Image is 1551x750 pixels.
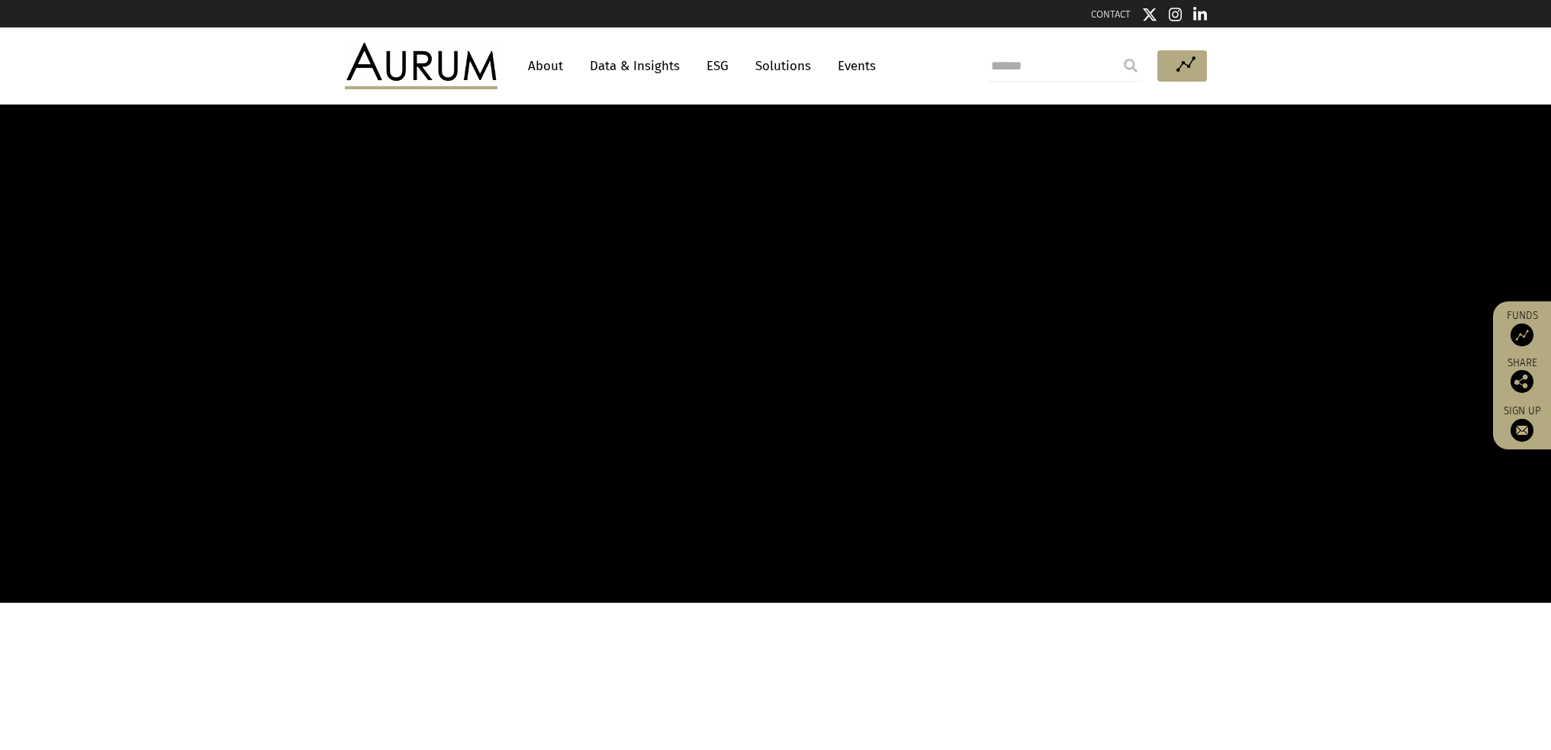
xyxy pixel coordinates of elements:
[1193,7,1207,22] img: Linkedin icon
[748,52,819,80] a: Solutions
[1091,8,1131,20] a: CONTACT
[520,52,571,80] a: About
[830,52,876,80] a: Events
[582,52,687,80] a: Data & Insights
[1511,323,1533,346] img: Access Funds
[345,43,497,89] img: Aurum
[1501,309,1543,346] a: Funds
[1501,358,1543,393] div: Share
[1169,7,1183,22] img: Instagram icon
[1142,7,1157,22] img: Twitter icon
[699,52,736,80] a: ESG
[1511,419,1533,442] img: Sign up to our newsletter
[1115,50,1146,81] input: Submit
[1501,404,1543,442] a: Sign up
[1511,370,1533,393] img: Share this post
